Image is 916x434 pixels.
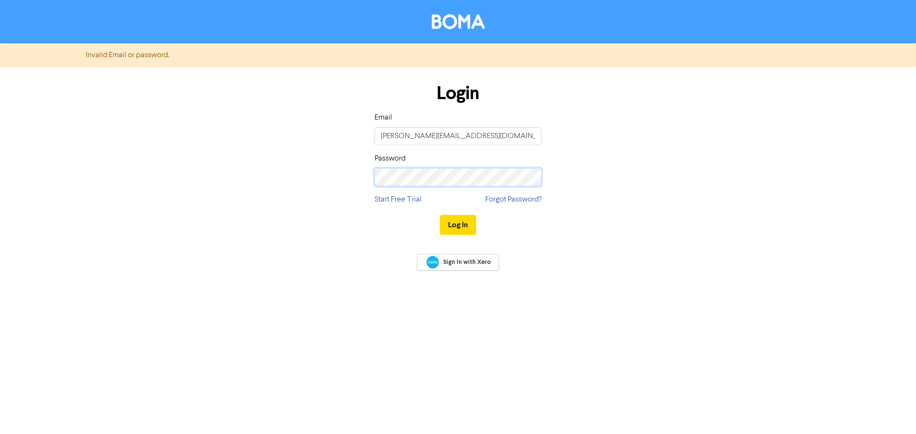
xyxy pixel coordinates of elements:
[524,131,536,142] keeper-lock: Open Keeper Popup
[485,194,541,205] a: Forgot Password?
[440,215,476,235] button: Log In
[868,388,916,434] iframe: Chat Widget
[375,153,406,164] label: Password
[79,50,837,61] div: Invalid Email or password.
[427,256,439,269] img: Xero logo
[443,258,491,266] span: Sign In with Xero
[524,172,536,183] keeper-lock: Open Keeper Popup
[375,194,422,205] a: Start Free Trial
[432,14,485,29] img: BOMA Logo
[375,112,392,123] label: Email
[417,254,499,271] a: Sign In with Xero
[375,82,541,104] h1: Login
